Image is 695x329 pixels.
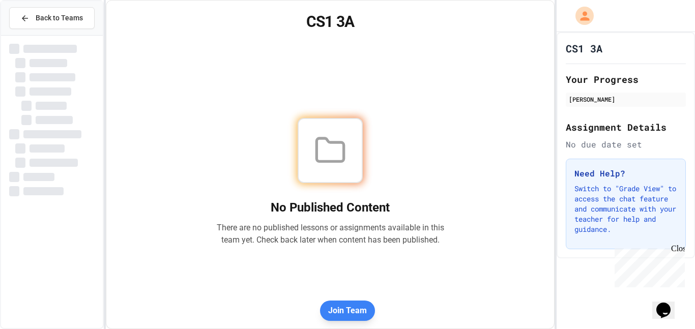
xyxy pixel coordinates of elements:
button: Join Team [320,301,375,321]
div: [PERSON_NAME] [569,95,683,104]
iframe: chat widget [611,244,685,287]
h1: CS1 3A [566,41,602,55]
h2: Your Progress [566,72,686,86]
p: There are no published lessons or assignments available in this team yet. Check back later when c... [216,222,444,246]
h2: Assignment Details [566,120,686,134]
div: My Account [565,4,596,27]
h1: CS1 3A [119,13,542,31]
div: Chat with us now!Close [4,4,70,65]
h3: Need Help? [574,167,677,180]
iframe: chat widget [652,288,685,319]
span: Back to Teams [36,13,83,23]
div: No due date set [566,138,686,151]
button: Back to Teams [9,7,95,29]
h2: No Published Content [216,199,444,216]
p: Switch to "Grade View" to access the chat feature and communicate with your teacher for help and ... [574,184,677,234]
